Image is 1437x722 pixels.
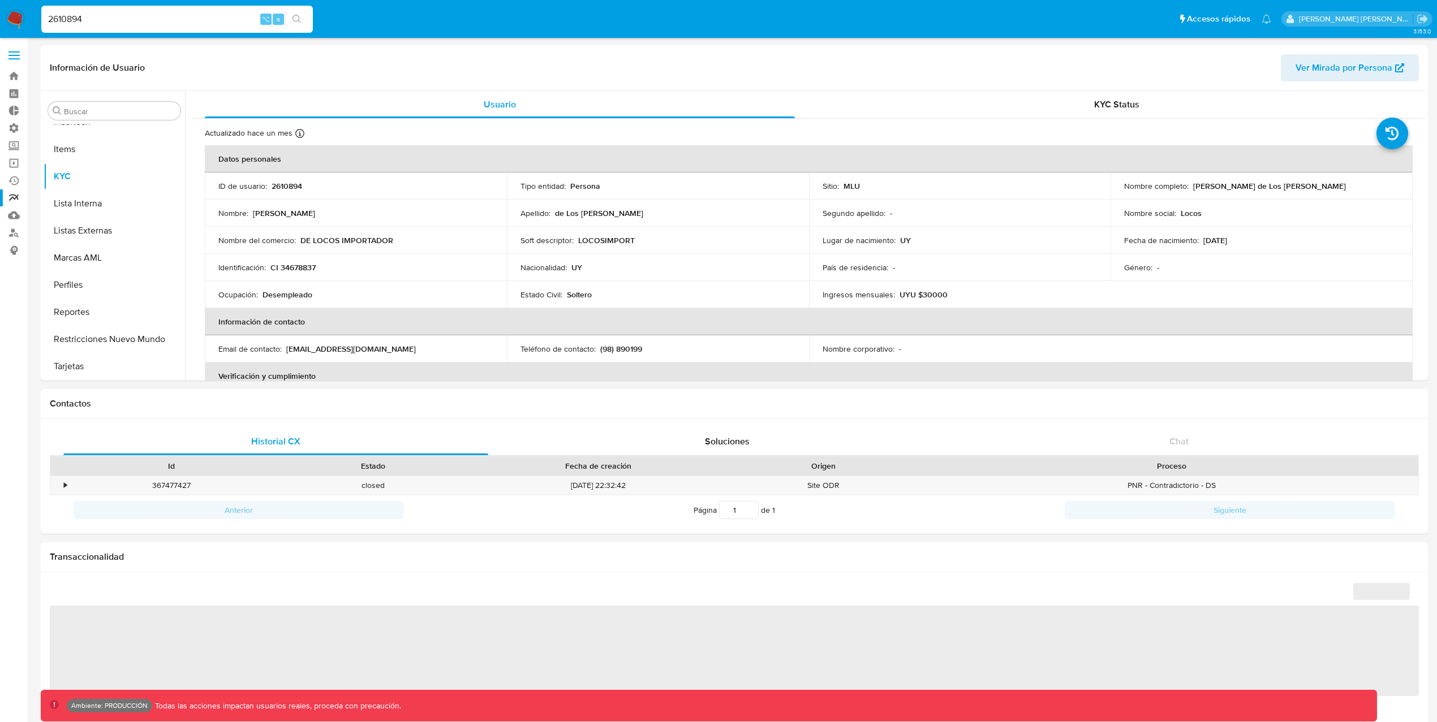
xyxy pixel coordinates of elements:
span: 1 [772,504,775,516]
button: Marcas AML [44,244,185,271]
div: Proceso [932,460,1410,472]
h1: Contactos [50,398,1419,409]
p: - [899,344,901,354]
p: ID de usuario : [218,181,267,191]
p: [DATE] [1203,235,1227,245]
span: Ver Mirada por Persona [1296,54,1392,81]
p: [PERSON_NAME] [253,208,315,218]
div: [DATE] 22:32:42 [474,476,722,495]
p: leidy.martinez@mercadolibre.com.co [1299,14,1413,24]
p: Desempleado [263,289,312,300]
span: Accesos rápidos [1187,13,1250,25]
p: Nacionalidad : [520,262,567,273]
button: search-icon [285,11,308,27]
h1: Información de Usuario [50,62,145,74]
span: ⌥ [261,14,270,24]
button: Ver Mirada por Persona [1281,54,1419,81]
p: Apellido : [520,208,550,218]
p: Nombre corporativo : [823,344,894,354]
div: closed [272,476,474,495]
p: Soft descriptor : [520,235,574,245]
button: Buscar [53,106,62,115]
p: Género : [1124,262,1152,273]
p: 2610894 [272,181,302,191]
p: Email de contacto : [218,344,282,354]
p: Todas las acciones impactan usuarios reales, proceda con precaución. [152,701,401,711]
p: Identificación : [218,262,266,273]
p: Nombre social : [1124,208,1176,218]
button: Listas Externas [44,217,185,244]
button: Items [44,136,185,163]
p: MLU [844,181,860,191]
span: Usuario [484,98,516,111]
button: Siguiente [1065,501,1395,519]
button: Anterior [74,501,404,519]
p: Teléfono de contacto : [520,344,596,354]
p: UYU $30000 [900,289,948,300]
p: Locos [1181,208,1202,218]
span: s [277,14,280,24]
span: KYC Status [1094,98,1139,111]
p: Nombre del comercio : [218,235,296,245]
p: [PERSON_NAME] de Los [PERSON_NAME] [1193,181,1346,191]
button: Tarjetas [44,353,185,380]
a: Notificaciones [1262,14,1271,24]
div: • [64,480,67,491]
button: KYC [44,163,185,190]
p: - [1157,262,1159,273]
div: PNR - Contradictorio - DS [924,476,1418,495]
div: Id [78,460,264,472]
p: Ambiente: PRODUCCIÓN [71,703,148,708]
span: Soluciones [705,435,750,448]
p: Actualizado hace un mes [205,128,292,139]
p: Ingresos mensuales : [823,289,895,300]
p: Estado Civil : [520,289,562,300]
p: Ocupación : [218,289,258,300]
p: Soltero [567,289,592,300]
p: LOCOSIMPORT [578,235,635,245]
th: Información de contacto [205,308,1413,335]
p: Lugar de nacimiento : [823,235,896,245]
p: Persona [570,181,600,191]
p: UY [900,235,911,245]
div: 367477427 [70,476,272,495]
p: País de residencia : [823,262,888,273]
span: Historial CX [251,435,300,448]
a: Salir [1417,13,1429,25]
button: Reportes [44,299,185,326]
p: (98) 890199 [600,344,642,354]
p: UY [571,262,582,273]
div: Estado [280,460,466,472]
div: Fecha de creación [482,460,715,472]
span: Chat [1169,435,1189,448]
p: CI 34678837 [270,262,316,273]
th: Datos personales [205,145,1413,172]
p: - [890,208,892,218]
button: Restricciones Nuevo Mundo [44,326,185,353]
p: DE LOCOS IMPORTADOR [300,235,393,245]
p: Segundo apellido : [823,208,885,218]
div: Site ODR [722,476,924,495]
p: [EMAIL_ADDRESS][DOMAIN_NAME] [286,344,416,354]
input: Buscar usuario o caso... [41,12,313,27]
h1: Transaccionalidad [50,551,1419,563]
p: Tipo entidad : [520,181,566,191]
p: Nombre : [218,208,248,218]
p: Fecha de nacimiento : [1124,235,1199,245]
p: Nombre completo : [1124,181,1189,191]
button: Perfiles [44,271,185,299]
span: Página de [694,501,775,519]
th: Verificación y cumplimiento [205,362,1413,390]
p: de Los [PERSON_NAME] [555,208,643,218]
input: Buscar [64,106,176,116]
div: Origen [730,460,917,472]
p: Sitio : [823,181,839,191]
button: Lista Interna [44,190,185,217]
p: - [893,262,895,273]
